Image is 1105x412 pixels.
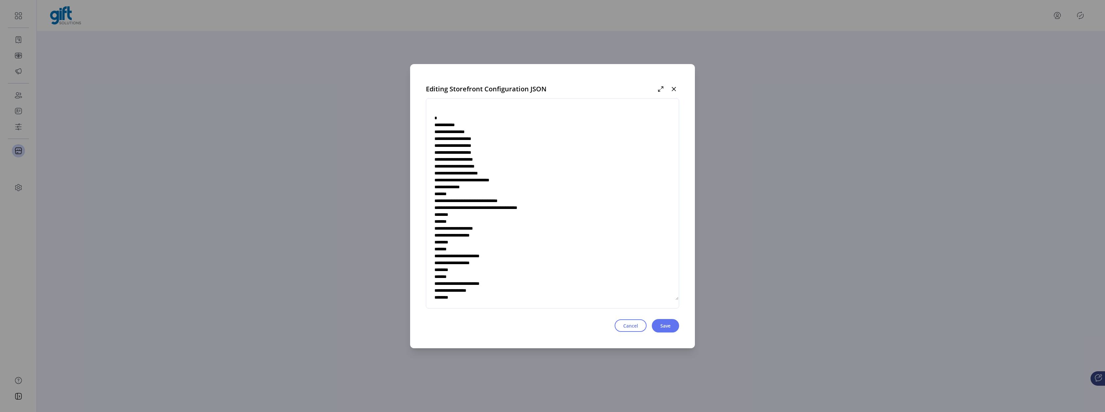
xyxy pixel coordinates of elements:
button: Maximize [655,84,666,94]
button: Cancel [615,319,647,332]
span: Cancel [623,322,638,329]
span: Editing Storefront Configuration JSON [426,84,547,94]
button: Save [652,319,679,332]
span: Save [660,322,671,329]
